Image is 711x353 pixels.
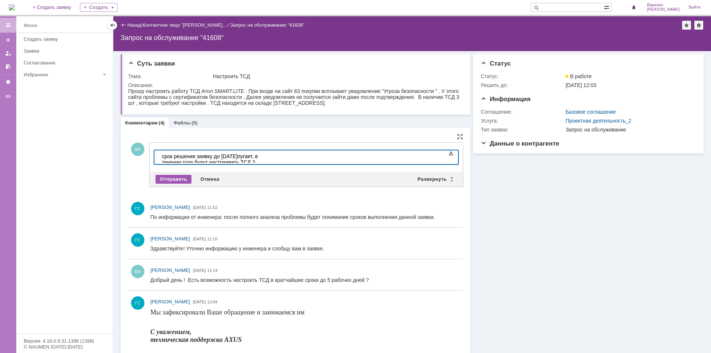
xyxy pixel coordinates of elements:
span: [DATE] 12:03 [565,82,596,88]
span: 11:52 [207,205,218,210]
span: 12:04 [207,300,218,304]
div: (0) [191,120,197,126]
span: 11:14 [207,268,218,273]
div: Версия: 4.18.0.9.31.1398 (1398) [24,339,105,343]
a: Заявки [21,45,111,57]
div: | [141,22,142,27]
a: Мои заявки [2,47,14,59]
div: Избранное [24,72,100,77]
div: © NAUMEN [DATE]-[DATE] [24,344,105,349]
div: (4) [159,120,165,126]
span: Расширенный поиск [604,3,611,10]
span: [PERSON_NAME] [647,7,680,12]
a: [PERSON_NAME] [150,267,190,274]
div: Запрос на обслуживание [565,127,692,133]
div: На всю страницу [457,134,463,140]
span: [PERSON_NAME] [150,299,190,304]
span: Данные о контрагенте [481,140,559,147]
a: Создать заявку [2,34,14,46]
a: Перейти на домашнюю страницу [9,4,15,10]
span: [DATE] [193,268,206,273]
div: Добавить в избранное [682,21,691,30]
span: [DATE] [193,300,206,304]
img: logo [9,4,15,10]
div: КЗ [2,94,14,100]
span: [PERSON_NAME] [150,267,190,273]
span: Вавилин [647,3,680,7]
span: В работе [565,73,591,79]
span: Статус [481,60,511,67]
div: Описание: [128,82,461,88]
div: / [143,22,230,28]
a: [PERSON_NAME] [150,204,190,211]
a: Согласования [21,57,111,69]
div: срок решения заявку до [DATE] пугает, в течении года будут настраивать ТСД ? [3,3,108,15]
span: [PERSON_NAME] [150,204,190,210]
div: Запрос на обслуживание "41608" [230,22,304,28]
div: Соглашение: [481,109,564,115]
a: Назад [127,22,141,28]
a: [PERSON_NAME] [150,298,190,306]
div: Создать [80,3,118,12]
a: Комментарии [125,120,158,126]
span: [PERSON_NAME] [150,236,190,242]
span: Показать панель инструментов [447,149,455,158]
div: Тип заявки: [481,127,564,133]
div: Сделать домашней страницей [694,21,703,30]
span: ВА [131,143,144,156]
div: Заявки [24,48,108,54]
a: Базовое соглашение [565,109,616,115]
span: [DATE] [193,237,206,241]
a: Проектная деятельность_2 [565,118,631,124]
span: Информация [481,96,530,103]
a: [PERSON_NAME] [150,235,190,243]
div: Меню [24,21,37,30]
span: Суть заявки [128,60,175,67]
div: Настроить ТСД [213,73,460,79]
div: Создать заявку [24,36,108,42]
span: [DATE] [193,205,206,210]
a: Мои согласования [2,61,14,73]
a: Контактное лицо "[PERSON_NAME]… [143,22,228,28]
a: КЗ [2,91,14,103]
a: Файлы [173,120,190,126]
div: Согласования [24,60,108,66]
div: Скрыть меню [108,21,117,30]
div: Решить до: [481,82,564,88]
div: Статус: [481,73,564,79]
div: Запрос на обслуживание "41608" [121,34,704,41]
div: Услуга: [481,118,564,124]
span: 11:15 [207,237,218,241]
div: Тема: [128,73,211,79]
a: Создать заявку [21,33,111,45]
